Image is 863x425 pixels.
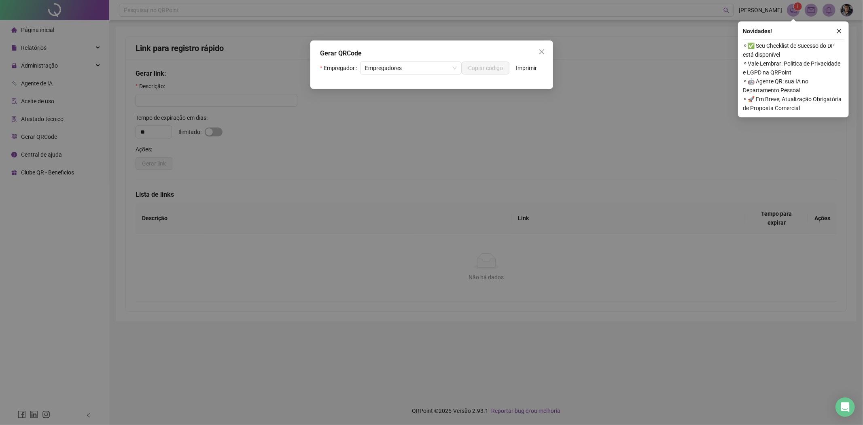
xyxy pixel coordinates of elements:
[835,397,855,417] div: Open Intercom Messenger
[320,62,360,74] label: Empregador
[743,77,844,95] span: ⚬ 🤖 Agente QR: sua IA no Departamento Pessoal
[743,95,844,113] span: ⚬ 🚀 Em Breve, Atualização Obrigatória de Proposta Comercial
[320,49,543,58] div: Gerar QRCode
[365,62,457,74] span: Empregadores
[509,62,543,74] button: Imprimir
[535,45,548,58] button: Close
[743,59,844,77] span: ⚬ Vale Lembrar: Política de Privacidade e LGPD na QRPoint
[743,41,844,59] span: ⚬ ✅ Seu Checklist de Sucesso do DP está disponível
[462,62,509,74] button: Copiar código
[836,28,842,34] span: close
[539,49,545,55] span: close
[743,27,772,36] span: Novidades !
